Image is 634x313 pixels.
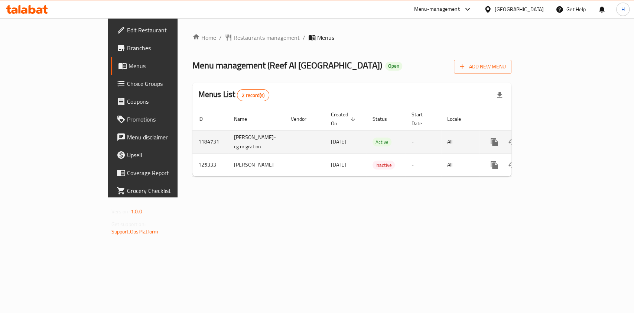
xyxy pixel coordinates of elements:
[303,33,305,42] li: /
[127,79,208,88] span: Choice Groups
[127,151,208,159] span: Upsell
[373,138,391,146] span: Active
[331,160,346,170] span: [DATE]
[111,182,214,200] a: Grocery Checklist
[503,156,521,174] button: Change Status
[111,128,214,146] a: Menu disclaimer
[460,62,505,71] span: Add New Menu
[111,75,214,93] a: Choice Groups
[385,63,402,69] span: Open
[373,161,395,170] span: Inactive
[485,156,503,174] button: more
[111,146,214,164] a: Upsell
[111,21,214,39] a: Edit Restaurant
[225,33,300,42] a: Restaurants management
[373,138,391,146] div: Active
[198,89,269,101] h2: Menus List
[234,33,300,42] span: Restaurants management
[495,5,544,13] div: [GEOGRAPHIC_DATA]
[192,57,382,74] span: Menu management ( Reef Al [GEOGRAPHIC_DATA] )
[228,130,285,154] td: [PERSON_NAME]-cg migration
[414,5,460,14] div: Menu-management
[441,154,479,176] td: All
[111,207,130,216] span: Version:
[127,115,208,124] span: Promotions
[127,26,208,35] span: Edit Restaurant
[406,130,441,154] td: -
[385,62,402,71] div: Open
[127,168,208,177] span: Coverage Report
[412,110,432,128] span: Start Date
[111,57,214,75] a: Menus
[373,114,397,123] span: Status
[198,114,212,123] span: ID
[503,133,521,151] button: Change Status
[129,61,208,70] span: Menus
[485,133,503,151] button: more
[127,186,208,195] span: Grocery Checklist
[192,33,512,42] nav: breadcrumb
[111,219,146,229] span: Get support on:
[406,154,441,176] td: -
[131,207,142,216] span: 1.0.0
[621,5,624,13] span: H
[447,114,471,123] span: Locale
[491,86,508,104] div: Export file
[111,39,214,57] a: Branches
[127,43,208,52] span: Branches
[234,114,257,123] span: Name
[237,92,269,99] span: 2 record(s)
[111,93,214,110] a: Coupons
[111,164,214,182] a: Coverage Report
[291,114,316,123] span: Vendor
[127,133,208,142] span: Menu disclaimer
[111,227,159,236] a: Support.OpsPlatform
[228,154,285,176] td: [PERSON_NAME]
[479,108,563,130] th: Actions
[111,110,214,128] a: Promotions
[373,161,395,170] div: Inactive
[441,130,479,154] td: All
[127,97,208,106] span: Coupons
[317,33,334,42] span: Menus
[454,60,511,74] button: Add New Menu
[331,110,358,128] span: Created On
[219,33,222,42] li: /
[237,89,269,101] div: Total records count
[192,108,563,177] table: enhanced table
[331,137,346,146] span: [DATE]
